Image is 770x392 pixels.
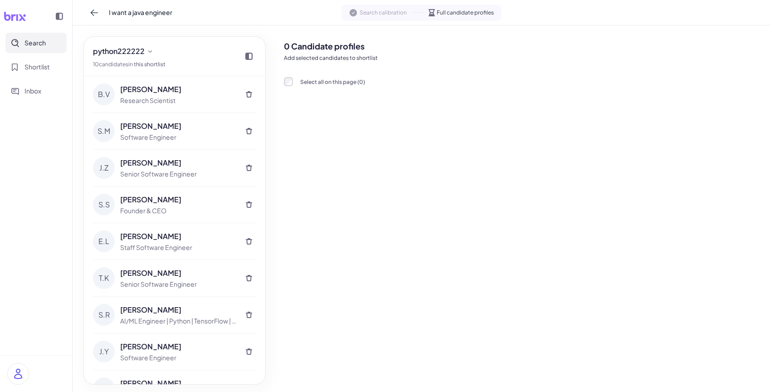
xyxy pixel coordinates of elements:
[93,120,115,142] div: S.M
[8,363,29,384] img: user_logo.png
[120,243,236,252] div: Staff Software Engineer
[24,38,46,48] span: Search
[300,78,365,85] span: Select all on this page ( 0 )
[93,267,115,289] div: T.K
[93,157,115,179] div: J.Z
[284,77,293,86] input: Select all on this page (0)
[93,304,115,326] div: S.R
[93,194,115,216] div: S.S
[120,194,236,205] div: [PERSON_NAME]
[24,62,50,72] span: Shortlist
[93,83,115,105] div: B.V
[5,33,67,53] button: Search
[93,46,145,57] span: python222222
[5,57,67,77] button: Shortlist
[120,231,236,242] div: [PERSON_NAME]
[120,96,236,105] div: Research Scientist
[120,121,236,132] div: [PERSON_NAME]
[120,157,236,168] div: [PERSON_NAME]
[93,60,166,69] div: 10 candidate s in
[120,268,236,279] div: [PERSON_NAME]
[120,378,236,389] div: [PERSON_NAME]
[120,341,236,352] div: [PERSON_NAME]
[93,230,115,252] div: E.L
[5,81,67,101] button: Inbox
[120,316,236,326] div: AI/ML Engineer | Python | TensorFlow | Apache Spark | NLP | Machine Learning
[120,132,236,142] div: Software Engineer
[284,54,763,62] p: Add selected candidates to shortlist
[437,9,494,17] span: Full candidate profiles
[134,61,166,68] a: this shortlist
[120,84,236,95] div: [PERSON_NAME]
[120,304,236,315] div: [PERSON_NAME]
[360,9,407,17] span: Search calibration
[120,353,236,363] div: Software Engineer
[284,40,763,52] h2: 0 Candidate profiles
[93,341,115,363] div: J.Y
[109,8,172,17] span: I want a java engineer
[120,169,236,179] div: Senior Software Engineer
[24,86,41,96] span: Inbox
[89,44,157,59] button: python222222
[120,279,236,289] div: Senior Software Engineer
[120,206,236,216] div: Founder & CEO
